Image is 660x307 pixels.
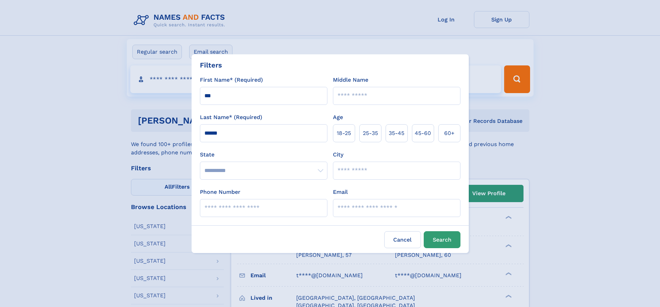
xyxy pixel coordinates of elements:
[333,188,348,196] label: Email
[333,113,343,121] label: Age
[333,76,368,84] label: Middle Name
[424,231,460,248] button: Search
[415,129,431,137] span: 45‑60
[337,129,351,137] span: 18‑25
[200,113,262,121] label: Last Name* (Required)
[363,129,378,137] span: 25‑35
[444,129,455,137] span: 60+
[200,188,240,196] label: Phone Number
[384,231,421,248] label: Cancel
[389,129,404,137] span: 35‑45
[333,151,343,159] label: City
[200,151,327,159] label: State
[200,60,222,70] div: Filters
[200,76,263,84] label: First Name* (Required)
